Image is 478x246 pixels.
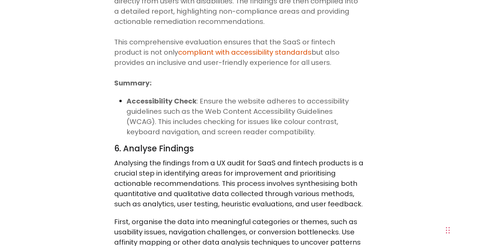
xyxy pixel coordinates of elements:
[127,96,197,106] strong: Accessibility Check
[114,158,364,209] p: Analysing the findings from a UX audit for SaaS and fintech products is a crucial step in identif...
[114,78,151,88] span: Summary:
[446,220,450,241] div: سحب
[444,213,478,246] iframe: Chat Widget
[178,47,311,57] a: compliant with accessibility standards
[127,96,349,137] span: : Ensure the website adheres to accessibility guidelines such as the Web Content Accessibility Gu...
[444,213,478,246] div: أداة الدردشة
[114,143,364,154] h3: 6. Analyse Findings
